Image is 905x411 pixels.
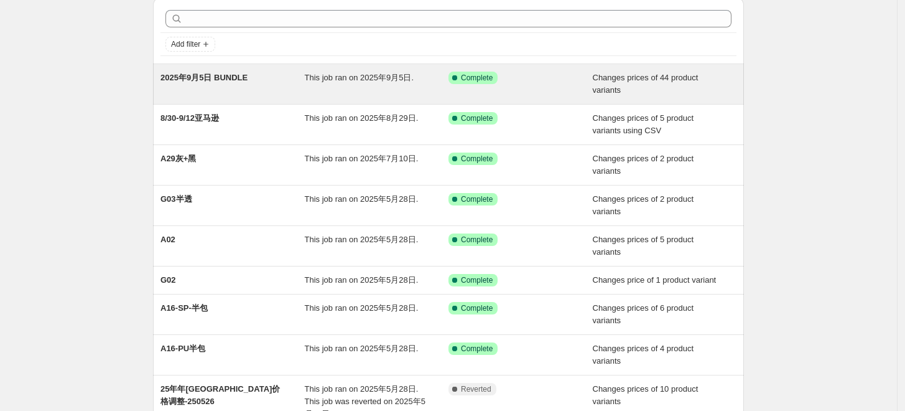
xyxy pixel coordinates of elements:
[461,235,493,245] span: Complete
[461,154,493,164] span: Complete
[165,37,215,52] button: Add filter
[461,344,493,354] span: Complete
[593,384,698,406] span: Changes prices of 10 product variants
[461,303,493,313] span: Complete
[160,344,205,353] span: A16-PU半包
[593,73,698,95] span: Changes prices of 44 product variants
[593,303,694,325] span: Changes prices of 6 product variants
[305,235,419,244] span: This job ran on 2025年5月28日.
[160,384,280,406] span: 25年年[GEOGRAPHIC_DATA]价格调整-250526
[160,113,219,123] span: 8/30-9/12亚马逊
[160,275,176,285] span: G02
[593,235,694,257] span: Changes prices of 5 product variants
[305,275,419,285] span: This job ran on 2025年5月28日.
[160,154,196,163] span: A29灰+黑
[305,154,419,163] span: This job ran on 2025年7月10日.
[593,194,694,216] span: Changes prices of 2 product variants
[461,275,493,285] span: Complete
[593,344,694,366] span: Changes prices of 4 product variants
[593,154,694,176] span: Changes prices of 2 product variants
[160,73,248,82] span: 2025年9月5日 BUNDLE
[305,303,419,313] span: This job ran on 2025年5月28日.
[305,73,414,82] span: This job ran on 2025年9月5日.
[160,235,175,244] span: A02
[160,194,192,204] span: G03半透
[593,275,717,285] span: Changes price of 1 product variant
[305,344,419,353] span: This job ran on 2025年5月28日.
[461,73,493,83] span: Complete
[461,113,493,123] span: Complete
[593,113,694,135] span: Changes prices of 5 product variants using CSV
[461,384,491,394] span: Reverted
[305,113,419,123] span: This job ran on 2025年8月29日.
[461,194,493,204] span: Complete
[305,194,419,204] span: This job ran on 2025年5月28日.
[160,303,208,313] span: A16-SP-半包
[171,39,200,49] span: Add filter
